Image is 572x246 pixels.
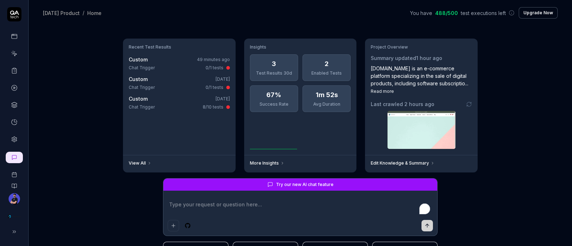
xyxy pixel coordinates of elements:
[129,104,155,110] div: Chat Trigger
[276,181,334,188] span: Try our new AI chat feature
[83,9,84,16] div: /
[127,54,231,72] a: Custom49 minutes agoChat Trigger0/1 tests
[371,88,394,95] button: Read more
[203,104,223,110] div: 8/10 tests
[216,76,230,82] time: [DATE]
[129,84,155,91] div: Chat Trigger
[197,57,230,62] time: 49 minutes ago
[6,152,23,163] a: New conversation
[168,199,433,217] textarea: To enrich screen reader interactions, please activate Accessibility in Grammarly extension settings
[129,44,230,50] h3: Recent Test Results
[9,193,20,205] img: f94d135f-55d3-432e-9c6b-a086576d5903.jpg
[8,210,21,223] img: SundayProduct Logo
[519,7,558,19] button: Upgrade Now
[255,70,294,76] div: Test Results 30d
[416,55,442,61] time: 1 hour ago
[3,166,25,177] a: Book a call with us
[127,94,231,112] a: Custom[DATE]Chat Trigger8/10 tests
[371,44,472,50] h3: Project Overview
[461,9,506,17] span: test executions left
[3,205,25,225] button: SundayProduct Logo
[129,76,148,82] span: Custom
[129,56,148,62] span: Custom
[307,70,346,76] div: Enabled Tests
[435,9,458,17] span: 488 / 500
[43,9,80,16] div: [DATE] Product
[216,96,230,101] time: [DATE]
[87,9,102,16] div: Home
[307,101,346,107] div: Avg Duration
[371,100,434,108] span: Last crawled
[325,59,329,69] div: 2
[371,55,416,61] span: Summary updated
[250,44,351,50] h3: Insights
[129,65,155,71] div: Chat Trigger
[266,90,281,100] div: 67%
[410,9,432,17] span: You have
[466,101,472,107] a: Go to crawling settings
[3,177,25,189] a: Documentation
[250,160,285,166] a: More Insights
[206,65,223,71] div: 0/1 tests
[388,111,455,149] img: Screenshot
[255,101,294,107] div: Success Rate
[168,220,179,231] button: Add attachment
[206,84,223,91] div: 0/1 tests
[129,160,152,166] a: View All
[371,65,468,86] span: [DOMAIN_NAME] is an e-commerce platform specializing in the sale of digital products, including s...
[127,74,231,92] a: Custom[DATE]Chat Trigger0/1 tests
[129,96,148,102] span: Custom
[272,59,276,69] div: 3
[371,160,435,166] a: Edit Knowledge & Summary
[316,90,338,100] div: 1m 52s
[404,101,434,107] time: 2 hours ago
